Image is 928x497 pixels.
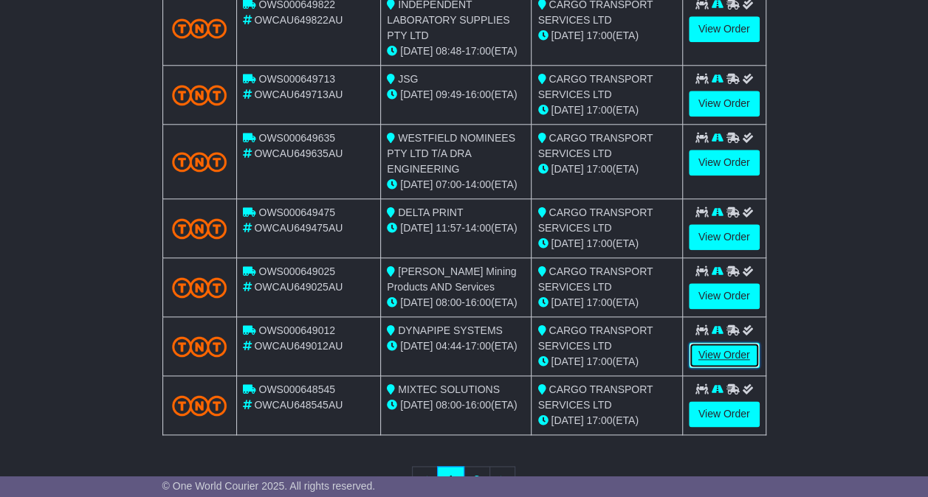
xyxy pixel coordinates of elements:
img: TNT_Domestic.png [172,218,227,238]
span: 17:00 [586,414,612,426]
div: (ETA) [537,354,676,369]
span: 17:00 [586,29,612,41]
div: - (ETA) [387,338,525,354]
span: [DATE] [551,414,583,426]
span: OWS000649475 [258,206,335,218]
span: CARGO TRANSPORT SERVICES LTD [537,383,653,411]
span: 17:00 [586,104,612,116]
a: View Order [689,283,760,309]
span: © One World Courier 2025. All rights reserved. [162,480,376,492]
span: 11:57 [436,222,461,234]
span: [DATE] [400,222,433,234]
a: View Order [689,342,760,368]
span: OWCAU649012AU [254,340,343,352]
span: [DATE] [551,163,583,175]
span: OWS000648545 [258,383,335,395]
span: [DATE] [400,178,433,190]
span: OWCAU649713AU [254,88,343,100]
span: MIXTEC SOLUTIONS [398,383,500,395]
span: DYNAPIPE SYSTEMS [398,324,503,336]
div: - (ETA) [387,220,525,236]
img: TNT_Domestic.png [172,277,227,297]
span: 14:00 [465,222,491,234]
span: 08:00 [436,399,461,411]
span: [DATE] [551,29,583,41]
span: [DATE] [400,340,433,352]
span: 16:00 [465,88,491,100]
span: CARGO TRANSPORT SERVICES LTD [537,132,653,159]
span: 14:00 [465,178,491,190]
span: 08:00 [436,296,461,308]
div: - (ETA) [387,177,525,192]
span: CARGO TRANSPORT SERVICES LTD [537,265,653,293]
a: View Order [689,150,760,175]
img: TNT_Domestic.png [172,152,227,172]
img: TNT_Domestic.png [172,395,227,415]
span: 16:00 [465,399,491,411]
span: OWCAU649025AU [254,281,343,293]
img: TNT_Domestic.png [172,85,227,105]
span: [DATE] [551,104,583,116]
span: DELTA PRINT [398,206,463,218]
span: OWS000649635 [258,132,335,144]
span: CARGO TRANSPORT SERVICES LTD [537,206,653,234]
span: 09:49 [436,88,461,100]
span: 17:00 [586,296,612,308]
div: (ETA) [537,295,676,310]
div: - (ETA) [387,44,525,59]
span: OWCAU649822AU [254,14,343,26]
span: JSG [398,73,418,85]
a: View Order [689,16,760,42]
div: - (ETA) [387,295,525,310]
div: (ETA) [537,236,676,251]
span: CARGO TRANSPORT SERVICES LTD [537,73,653,100]
div: (ETA) [537,102,676,118]
span: [DATE] [551,296,583,308]
span: OWS000649025 [258,265,335,277]
a: 1 [437,466,464,496]
span: 17:00 [586,355,612,367]
span: 07:00 [436,178,461,190]
span: OWS000649012 [258,324,335,336]
span: [DATE] [551,237,583,249]
a: View Order [689,401,760,427]
span: [DATE] [400,45,433,57]
span: [DATE] [400,296,433,308]
div: (ETA) [537,28,676,44]
span: 08:48 [436,45,461,57]
a: View Order [689,224,760,250]
span: OWCAU648545AU [254,399,343,411]
span: [PERSON_NAME] Mining Products AND Services [387,265,516,293]
span: 16:00 [465,296,491,308]
span: [DATE] [400,88,433,100]
span: 17:00 [465,45,491,57]
span: 04:44 [436,340,461,352]
span: [DATE] [400,399,433,411]
span: WESTFIELD NOMINEES PTY LTD T/A DRA ENGINEERING [387,132,515,175]
span: 17:00 [465,340,491,352]
div: - (ETA) [387,87,525,102]
a: 2 [464,466,490,496]
span: 17:00 [586,163,612,175]
span: OWCAU649635AU [254,147,343,159]
span: 17:00 [586,237,612,249]
span: [DATE] [551,355,583,367]
span: OWS000649713 [258,73,335,85]
span: CARGO TRANSPORT SERVICES LTD [537,324,653,352]
img: TNT_Domestic.png [172,336,227,356]
img: TNT_Domestic.png [172,18,227,38]
div: (ETA) [537,161,676,177]
span: OWCAU649475AU [254,222,343,234]
div: (ETA) [537,413,676,428]
div: - (ETA) [387,397,525,413]
a: View Order [689,91,760,117]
